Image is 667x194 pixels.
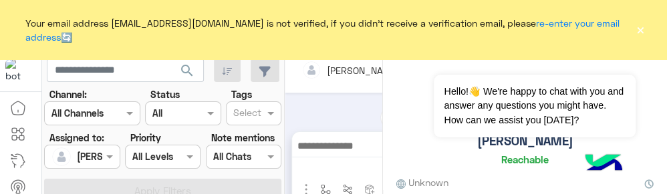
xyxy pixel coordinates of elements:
[25,16,630,44] span: Your email address [EMAIL_ADDRESS][DOMAIN_NAME] is not verified, if you didn't receive a verifica...
[580,141,627,187] img: hulul-logo.png
[171,59,204,87] button: search
[211,131,274,145] label: Note mentions
[434,75,635,137] span: Hello!👋 We're happy to chat with you and answer any questions you might have. How can we assist y...
[396,175,448,189] span: Unknown
[130,131,161,145] label: Priority
[231,87,252,101] label: Tags
[5,58,29,82] img: 919860931428189
[49,131,104,145] label: Assigned to:
[49,87,87,101] label: Channel:
[52,147,71,166] img: defaultAdmin.png
[380,106,404,129] img: scroll
[25,17,620,43] a: re-enter your email address
[501,153,549,165] h6: Reachable
[231,105,261,123] div: Select
[179,63,195,79] span: search
[150,87,180,101] label: Status
[634,23,647,37] button: ×
[477,133,573,149] h5: [PERSON_NAME]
